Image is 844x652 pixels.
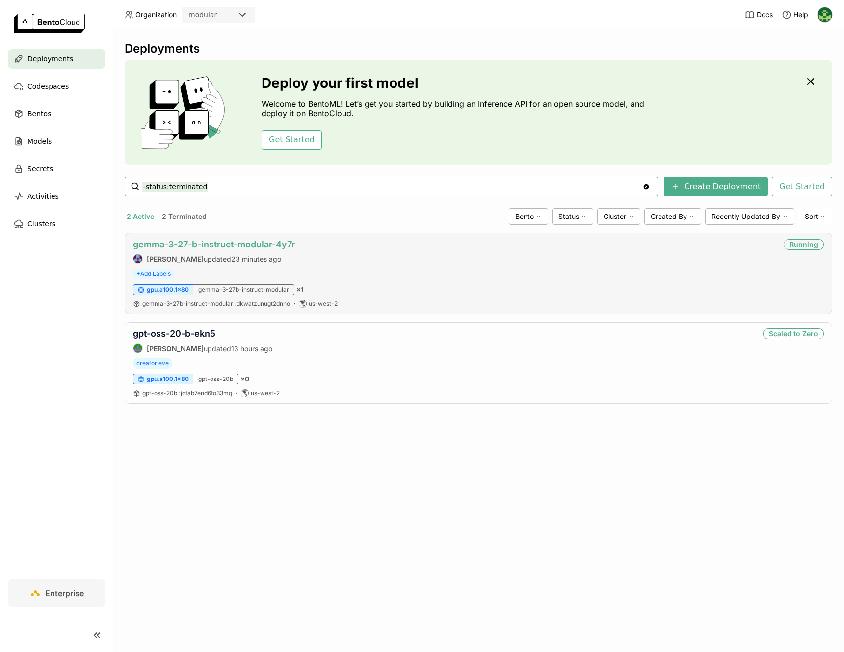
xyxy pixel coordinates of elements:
span: Bentos [27,108,51,120]
div: Recently Updated By [705,208,794,225]
p: Welcome to BentoML! Let’s get you started by building an Inference API for an open source model, ... [262,99,649,118]
a: gemma-3-27b-instruct-modular:dkwatzunugt2dnno [142,300,290,308]
div: Running [784,239,824,250]
a: gemma-3-27-b-instruct-modular-4y7r [133,239,295,249]
span: × 1 [296,285,304,294]
span: gpu.a100.1x80 [147,375,189,383]
span: +Add Labels [133,269,174,279]
span: 23 minutes ago [231,255,281,263]
div: Created By [644,208,701,225]
button: Get Started [262,130,322,150]
img: Jiang [133,254,142,263]
div: updated [133,343,272,353]
div: Cluster [597,208,640,225]
button: 2 Active [125,210,156,223]
div: Sort [798,208,832,225]
div: modular [188,10,217,20]
span: : [234,300,236,307]
span: Deployments [27,53,73,65]
div: gemma-3-27b-instruct-modular [193,284,294,295]
a: Secrets [8,159,105,179]
span: creator:eve [133,358,172,369]
span: Codespaces [27,81,69,92]
span: Bento [515,212,534,221]
div: updated [133,254,295,264]
span: Docs [757,10,773,19]
span: : [178,389,180,397]
img: Kevin Bi [818,7,832,22]
span: Activities [27,190,59,202]
div: Help [782,10,808,20]
span: gpu.a100.1x80 [147,286,189,294]
span: 13 hours ago [231,344,272,353]
img: cover onboarding [132,76,238,149]
strong: [PERSON_NAME] [147,255,204,263]
span: us-west-2 [251,389,280,397]
div: Bento [509,208,548,225]
div: Scaled to Zero [763,328,824,339]
svg: Clear value [642,183,650,190]
span: Models [27,136,52,147]
a: Docs [745,10,773,20]
a: Deployments [8,49,105,69]
a: gpt-oss-20-b-ekn5 [133,328,215,339]
span: Sort [805,212,818,221]
span: Secrets [27,163,53,175]
a: Bentos [8,104,105,124]
a: gpt-oss-20b:jcfab7end6fo33mq [142,389,232,397]
span: Status [558,212,579,221]
strong: [PERSON_NAME] [147,344,204,353]
span: Enterprise [45,588,84,598]
a: Enterprise [8,579,105,607]
a: Clusters [8,214,105,234]
div: Status [552,208,593,225]
span: Help [793,10,808,19]
span: Cluster [604,212,626,221]
a: Codespaces [8,77,105,96]
img: Shenyang Zhao [133,344,142,353]
span: Organization [135,10,177,19]
img: logo [14,14,85,33]
input: Selected modular. [218,10,219,20]
button: Get Started [772,177,832,196]
a: Activities [8,187,105,206]
span: us-west-2 [309,300,338,308]
span: × 0 [240,375,249,383]
span: gemma-3-27b-instruct-modular dkwatzunugt2dnno [142,300,290,307]
input: Search [142,179,642,194]
div: Deployments [125,41,832,56]
span: gpt-oss-20b jcfab7end6fo33mq [142,389,232,397]
h3: Deploy your first model [262,75,649,91]
span: Created By [651,212,687,221]
button: Create Deployment [664,177,768,196]
span: Recently Updated By [712,212,780,221]
button: 2 Terminated [160,210,209,223]
a: Models [8,132,105,151]
div: gpt-oss-20b [193,374,238,384]
span: Clusters [27,218,55,230]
